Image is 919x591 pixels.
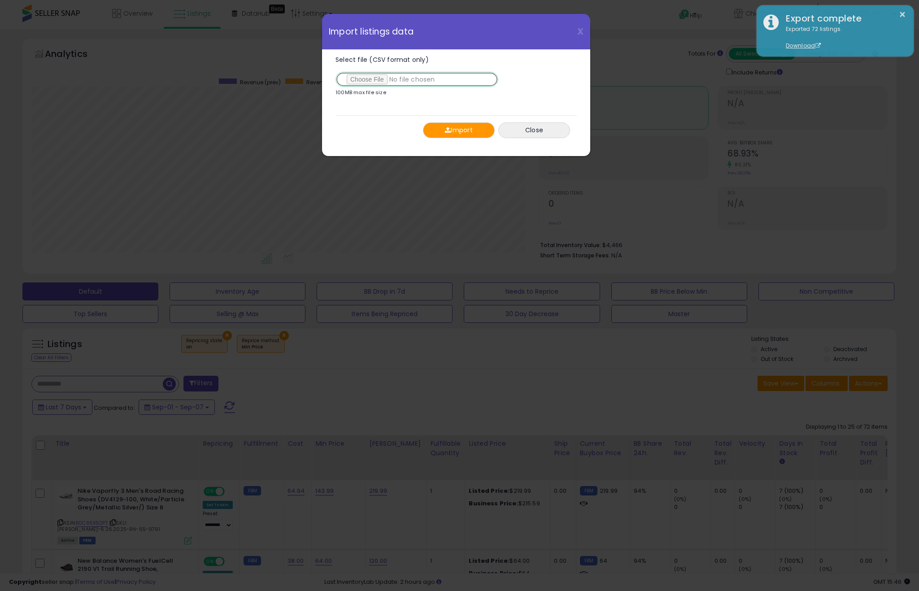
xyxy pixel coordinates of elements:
[786,42,821,49] a: Download
[779,25,907,50] div: Exported 72 listings.
[577,25,584,38] span: X
[335,90,386,95] p: 100MB max file size
[423,122,495,138] button: Import
[329,27,414,36] span: Import listings data
[779,12,907,25] div: Export complete
[335,55,429,64] span: Select file (CSV format only)
[899,9,906,20] button: ×
[498,122,570,138] button: Close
